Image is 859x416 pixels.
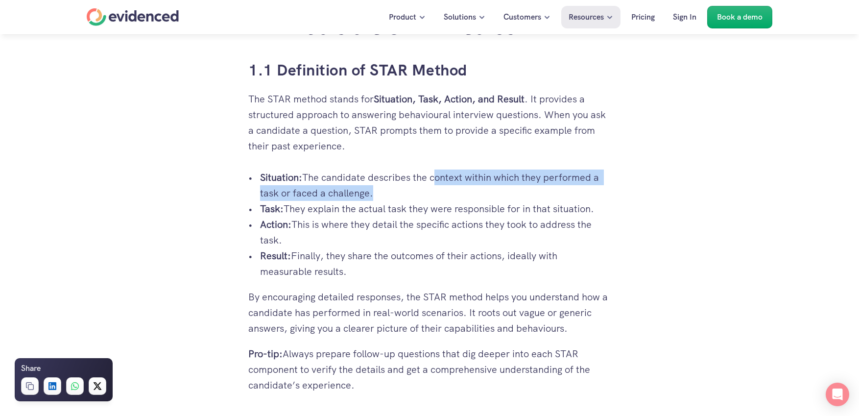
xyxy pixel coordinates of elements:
p: This is where they detail the specific actions they took to address the task. [260,217,611,248]
h6: Share [21,362,41,375]
a: Book a demo [707,6,772,28]
p: Book a demo [717,11,763,24]
p: Finally, they share the outcomes of their actions, ideally with measurable results. [260,248,611,279]
strong: Situation: [260,171,302,184]
p: They explain the actual task they were responsible for in that situation. [260,201,611,217]
div: Open Intercom Messenger [826,383,849,406]
strong: Result: [260,249,291,262]
p: Sign In [673,11,696,24]
p: Always prepare follow-up questions that dig deeper into each STAR component to verify the details... [248,346,611,393]
strong: Pro-tip: [248,347,283,360]
p: Solutions [444,11,476,24]
strong: Task: [260,202,284,215]
p: Customers [503,11,541,24]
p: The candidate describes the context within which they performed a task or faced a challenge. [260,170,611,201]
p: Product [389,11,416,24]
p: Pricing [631,11,655,24]
p: The STAR method stands for . It provides a structured approach to answering behavioural interview... [248,91,611,154]
strong: Situation, Task, Action, and Result [374,93,525,105]
a: Home [87,8,179,26]
p: By encouraging detailed responses, the STAR method helps you understand how a candidate has perfo... [248,289,611,336]
p: Resources [569,11,604,24]
a: Sign In [666,6,704,28]
strong: Action: [260,218,291,231]
a: Pricing [624,6,662,28]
